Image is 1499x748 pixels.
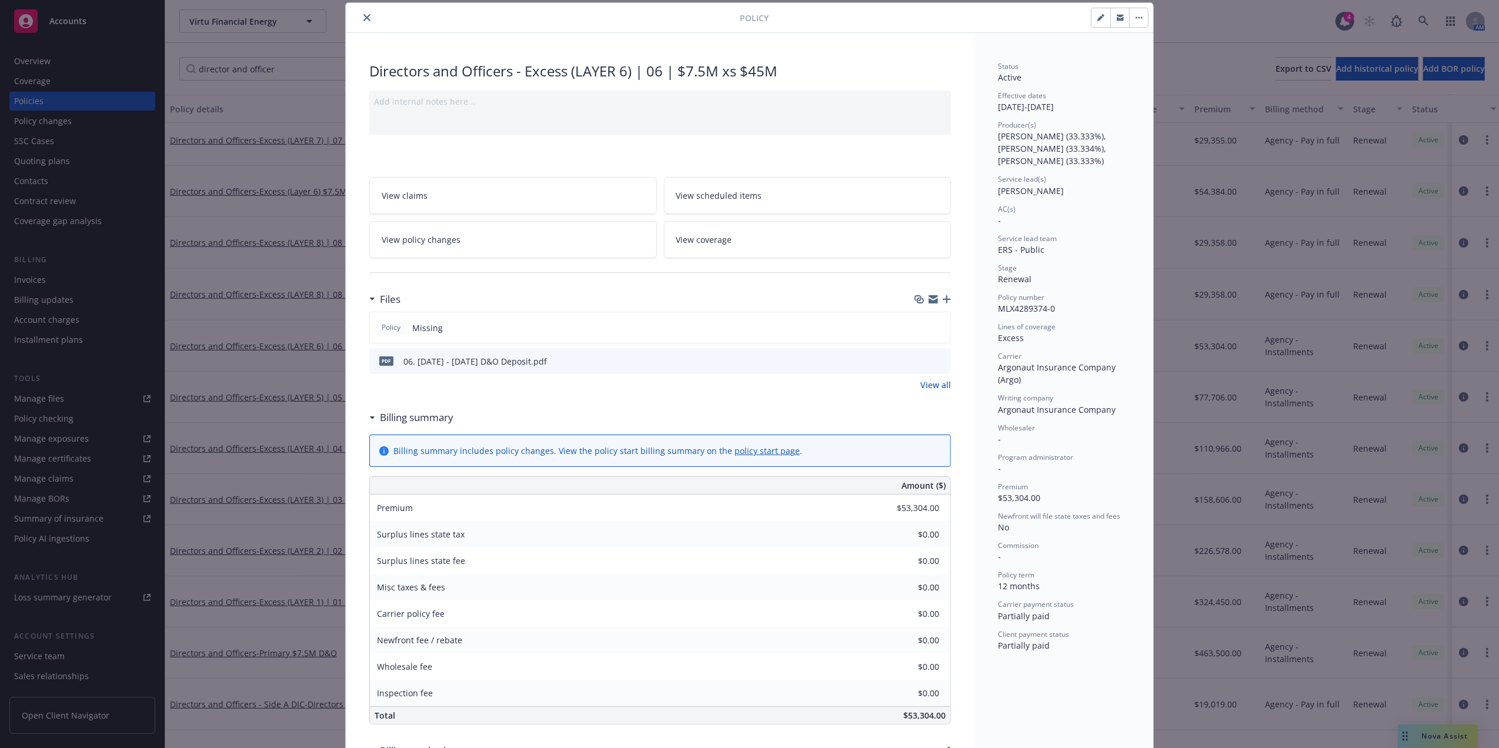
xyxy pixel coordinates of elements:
[998,404,1116,415] span: Argonaut Insurance Company
[870,684,946,702] input: 0.00
[377,529,465,540] span: Surplus lines state tax
[998,511,1120,521] span: Newfront will file state taxes and fees
[380,410,453,425] h3: Billing summary
[369,61,951,81] div: Directors and Officers - Excess (LAYER 6) | 06 | $7.5M xs $45M
[870,658,946,676] input: 0.00
[998,551,1001,562] span: -
[920,379,951,391] a: View all
[998,120,1036,130] span: Producer(s)
[379,356,393,365] span: pdf
[998,463,1001,474] span: -
[998,244,1044,255] span: ERS - Public
[903,710,946,721] span: $53,304.00
[375,710,395,721] span: Total
[902,479,946,492] span: Amount ($)
[998,322,1056,332] span: Lines of coverage
[998,263,1017,273] span: Stage
[998,629,1069,639] span: Client payment status
[998,204,1016,214] span: AC(s)
[380,292,400,307] h3: Files
[998,292,1044,302] span: Policy number
[664,177,952,214] a: View scheduled items
[870,632,946,649] input: 0.00
[998,492,1040,503] span: $53,304.00
[998,91,1130,113] div: [DATE] - [DATE]
[369,292,400,307] div: Files
[936,355,946,368] button: preview file
[998,393,1053,403] span: Writing company
[377,608,445,619] span: Carrier policy fee
[377,635,462,646] span: Newfront fee / rebate
[998,522,1009,533] span: No
[382,189,428,202] span: View claims
[369,410,453,425] div: Billing summary
[870,552,946,570] input: 0.00
[676,233,732,246] span: View coverage
[870,579,946,596] input: 0.00
[998,610,1050,622] span: Partially paid
[998,174,1046,184] span: Service lead(s)
[998,452,1073,462] span: Program administrator
[998,351,1021,361] span: Carrier
[998,423,1035,433] span: Wholesaler
[379,322,403,333] span: Policy
[369,177,657,214] a: View claims
[998,540,1039,550] span: Commission
[870,526,946,543] input: 0.00
[377,555,465,566] span: Surplus lines state fee
[382,233,460,246] span: View policy changes
[998,303,1055,314] span: MLX4289374-0
[369,221,657,258] a: View policy changes
[998,332,1130,344] div: Excess
[740,12,769,24] span: Policy
[998,185,1064,196] span: [PERSON_NAME]
[870,499,946,517] input: 0.00
[377,582,445,593] span: Misc taxes & fees
[998,599,1074,609] span: Carrier payment status
[917,355,926,368] button: download file
[998,131,1109,166] span: [PERSON_NAME] (33.333%), [PERSON_NAME] (33.334%), [PERSON_NAME] (33.333%)
[998,362,1118,385] span: Argonaut Insurance Company (Argo)
[664,221,952,258] a: View coverage
[998,91,1046,101] span: Effective dates
[998,580,1040,592] span: 12 months
[998,273,1031,285] span: Renewal
[377,661,432,672] span: Wholesale fee
[870,605,946,623] input: 0.00
[998,640,1050,651] span: Partially paid
[735,445,800,456] a: policy start page
[393,445,802,457] div: Billing summary includes policy changes. View the policy start billing summary on the .
[676,189,762,202] span: View scheduled items
[998,61,1019,71] span: Status
[998,72,1021,83] span: Active
[998,570,1034,580] span: Policy term
[998,433,1001,445] span: -
[403,355,547,368] div: 06. [DATE] - [DATE] D&O Deposit.pdf
[998,482,1028,492] span: Premium
[998,233,1057,243] span: Service lead team
[377,687,433,699] span: Inspection fee
[412,322,443,334] span: Missing
[374,95,946,108] div: Add internal notes here...
[377,502,413,513] span: Premium
[360,11,374,25] button: close
[998,215,1001,226] span: -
